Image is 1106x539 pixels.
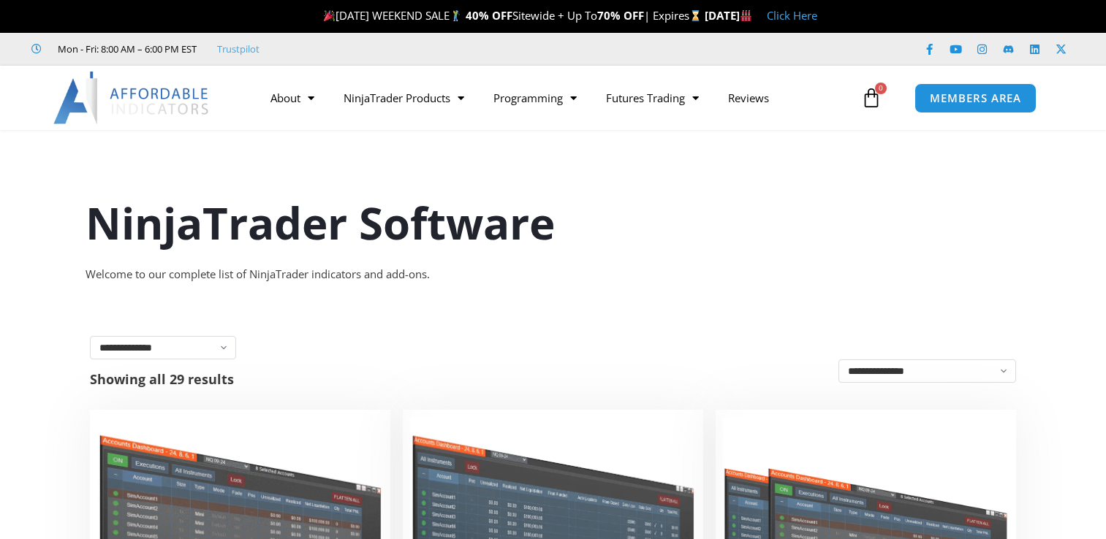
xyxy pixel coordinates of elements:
a: Click Here [767,8,817,23]
select: Shop order [838,359,1016,383]
img: ⌛ [690,10,701,21]
strong: [DATE] [705,8,752,23]
strong: 40% OFF [466,8,512,23]
a: Trustpilot [217,40,260,58]
strong: 70% OFF [597,8,644,23]
a: NinjaTrader Products [329,81,479,115]
img: LogoAI | Affordable Indicators – NinjaTrader [53,72,211,124]
div: Welcome to our complete list of NinjaTrader indicators and add-ons. [86,264,1021,285]
a: Programming [479,81,591,115]
nav: Menu [256,81,857,115]
img: 🎉 [324,10,335,21]
a: 0 [839,77,904,119]
span: Mon - Fri: 8:00 AM – 6:00 PM EST [54,40,197,58]
a: MEMBERS AREA [914,83,1037,113]
img: 🏭 [741,10,751,21]
span: MEMBERS AREA [930,93,1021,104]
p: Showing all 29 results [90,372,234,386]
a: About [256,81,329,115]
a: Reviews [713,81,784,115]
h1: NinjaTrader Software [86,192,1021,253]
span: [DATE] WEEKEND SALE Sitewide + Up To | Expires [320,8,704,23]
img: 🏌️‍♂️ [450,10,461,21]
a: Futures Trading [591,81,713,115]
span: 0 [875,83,887,94]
